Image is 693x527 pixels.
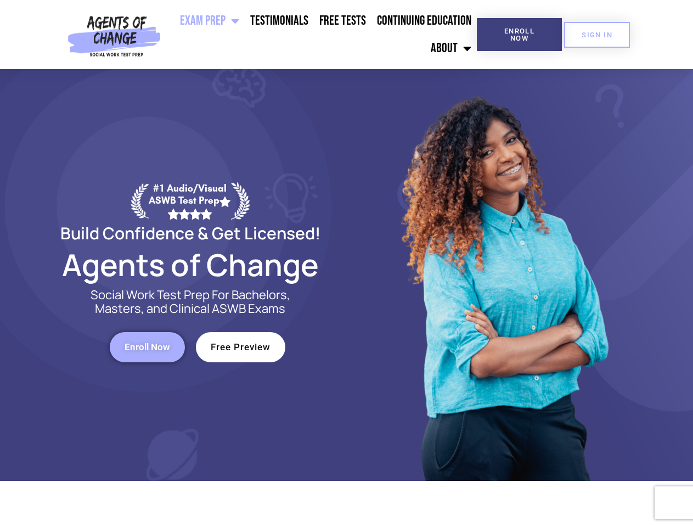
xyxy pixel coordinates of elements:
a: Enroll Now [477,18,562,51]
a: Enroll Now [110,332,185,362]
h2: Build Confidence & Get Licensed! [34,225,347,241]
span: Enroll Now [494,27,544,42]
nav: Menu [165,7,477,62]
a: Testimonials [245,7,314,35]
span: SIGN IN [582,31,612,38]
span: Free Preview [211,343,271,352]
a: About [425,35,477,62]
a: Free Preview [196,332,285,362]
a: Continuing Education [371,7,477,35]
a: SIGN IN [564,22,630,48]
h2: Agents of Change [34,252,347,277]
p: Social Work Test Prep For Bachelors, Masters, and Clinical ASWB Exams [78,288,303,316]
a: Free Tests [314,7,371,35]
img: Website Image 1 (1) [393,69,613,481]
a: Exam Prep [174,7,245,35]
div: #1 Audio/Visual ASWB Test Prep [149,182,231,219]
span: Enroll Now [125,343,170,352]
